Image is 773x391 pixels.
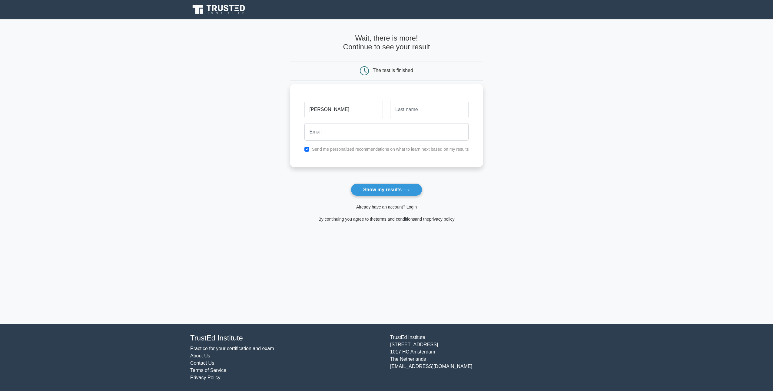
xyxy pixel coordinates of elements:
[304,123,469,141] input: Email
[190,368,226,373] a: Terms of Service
[190,375,221,380] a: Privacy Policy
[390,101,469,118] input: Last name
[190,353,210,358] a: About Us
[304,101,383,118] input: First name
[290,34,483,51] h4: Wait, there is more! Continue to see your result
[190,346,274,351] a: Practice for your certification and exam
[356,205,417,209] a: Already have an account? Login
[386,334,586,381] div: TrustEd Institute [STREET_ADDRESS] 1017 HC Amsterdam The Netherlands [EMAIL_ADDRESS][DOMAIN_NAME]
[376,217,415,222] a: terms and conditions
[351,183,422,196] button: Show my results
[190,360,214,366] a: Contact Us
[373,68,413,73] div: The test is finished
[190,334,383,343] h4: TrustEd Institute
[429,217,455,222] a: privacy policy
[312,147,469,152] label: Send me personalized recommendations on what to learn next based on my results
[286,215,487,223] div: By continuing you agree to the and the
